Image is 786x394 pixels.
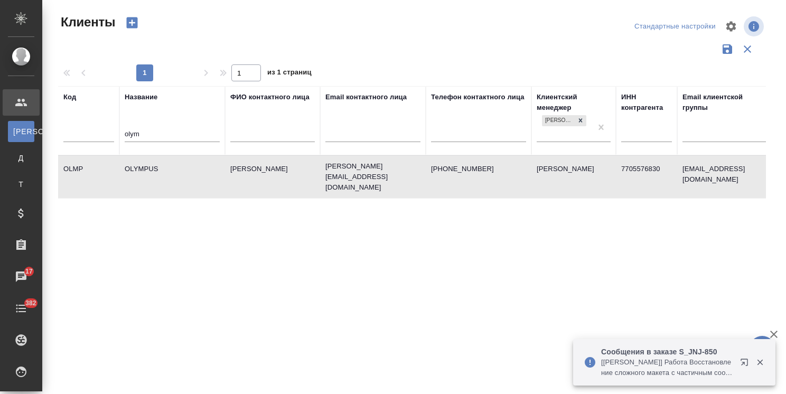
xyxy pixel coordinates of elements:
[19,266,39,277] span: 17
[531,158,616,195] td: [PERSON_NAME]
[267,66,312,81] span: из 1 страниц
[13,153,29,163] span: Д
[19,298,43,308] span: 382
[13,179,29,190] span: Т
[677,158,772,195] td: [EMAIL_ADDRESS][DOMAIN_NAME]
[537,92,611,113] div: Клиентский менеджер
[125,92,157,102] div: Название
[621,92,672,113] div: ИНН контрагента
[3,295,40,322] a: 382
[734,352,759,377] button: Открыть в новой вкладке
[58,158,119,195] td: OLMP
[230,92,310,102] div: ФИО контактного лица
[601,357,733,378] p: [[PERSON_NAME]] Работа Восстановление сложного макета с частичным соответствием оформлению оригин...
[632,18,718,35] div: split button
[601,346,733,357] p: Сообщения в заказе S_JNJ-850
[749,336,775,362] button: 🙏
[744,16,766,36] span: Посмотреть информацию
[63,92,76,102] div: Код
[718,14,744,39] span: Настроить таблицу
[541,114,587,127] div: Усманова Ольга
[58,14,115,31] span: Клиенты
[325,161,420,193] p: [PERSON_NAME][EMAIL_ADDRESS][DOMAIN_NAME]
[616,158,677,195] td: 7705576830
[737,39,757,59] button: Сбросить фильтры
[225,158,320,195] td: [PERSON_NAME]
[8,147,34,168] a: Д
[749,358,771,367] button: Закрыть
[682,92,767,113] div: Email клиентской группы
[13,126,29,137] span: [PERSON_NAME]
[119,158,225,195] td: OLYMPUS
[431,164,526,174] p: [PHONE_NUMBER]
[542,115,575,126] div: [PERSON_NAME]
[325,92,407,102] div: Email контактного лица
[119,14,145,32] button: Создать
[717,39,737,59] button: Сохранить фильтры
[8,174,34,195] a: Т
[3,264,40,290] a: 17
[431,92,525,102] div: Телефон контактного лица
[8,121,34,142] a: [PERSON_NAME]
